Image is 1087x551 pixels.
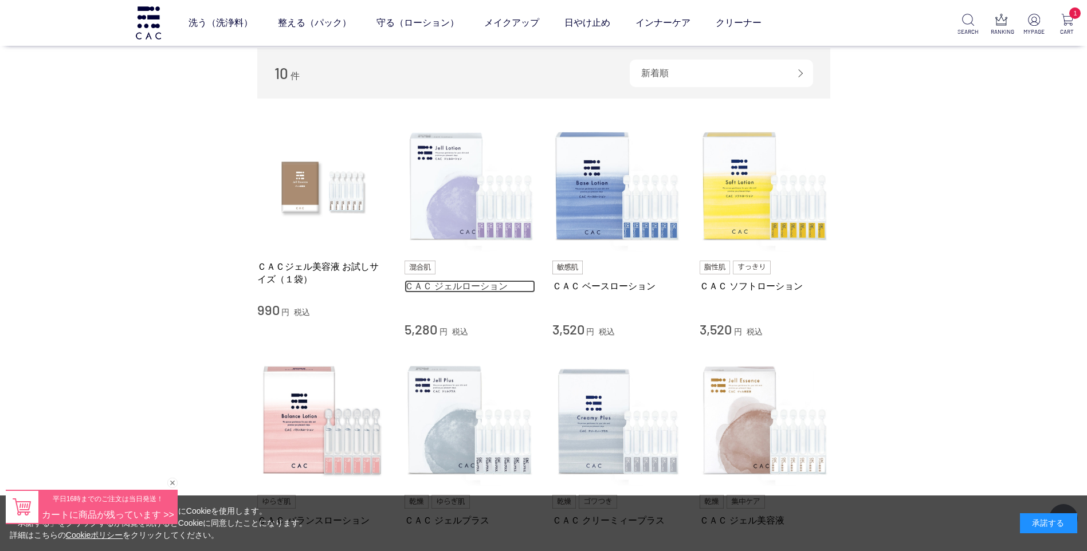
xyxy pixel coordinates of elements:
[552,356,683,486] img: ＣＡＣ クリーミィープラス
[700,356,830,486] img: ＣＡＣ ジェル美容液
[1057,27,1078,36] p: CART
[257,356,388,486] img: ＣＡＣ バランスローション
[552,321,584,337] span: 3,520
[257,261,388,285] a: ＣＡＣジェル美容液 お試しサイズ（１袋）
[957,27,979,36] p: SEARCH
[257,121,388,252] img: ＣＡＣジェル美容液 お試しサイズ（１袋）
[716,7,762,39] a: クリーナー
[700,121,830,252] img: ＣＡＣ ソフトローション
[599,327,615,336] span: 税込
[564,7,610,39] a: 日やけ止め
[189,7,253,39] a: 洗う（洗浄料）
[991,14,1012,36] a: RANKING
[484,7,539,39] a: メイクアップ
[1023,27,1045,36] p: MYPAGE
[733,261,771,274] img: すっきり
[405,321,437,337] span: 5,280
[405,280,535,292] a: ＣＡＣ ジェルローション
[552,121,683,252] img: ＣＡＣ ベースローション
[700,321,732,337] span: 3,520
[957,14,979,36] a: SEARCH
[552,261,583,274] img: 敏感肌
[274,64,288,82] span: 10
[747,327,763,336] span: 税込
[405,356,535,486] img: ＣＡＣ ジェルプラス
[734,327,742,336] span: 円
[991,27,1012,36] p: RANKING
[1020,513,1077,533] div: 承諾する
[1023,14,1045,36] a: MYPAGE
[635,7,690,39] a: インナーケア
[1057,14,1078,36] a: 1 CART
[1069,7,1081,19] span: 1
[552,280,683,292] a: ＣＡＣ ベースローション
[405,121,535,252] img: ＣＡＣ ジェルローション
[257,301,280,318] span: 990
[291,71,300,81] span: 件
[294,308,310,317] span: 税込
[586,327,594,336] span: 円
[630,60,813,87] div: 新着順
[439,327,448,336] span: 円
[66,530,123,540] a: Cookieポリシー
[700,261,730,274] img: 脂性肌
[134,6,163,39] img: logo
[405,261,435,274] img: 混合肌
[376,7,459,39] a: 守る（ローション）
[700,280,830,292] a: ＣＡＣ ソフトローション
[281,308,289,317] span: 円
[452,327,468,336] span: 税込
[278,7,351,39] a: 整える（パック）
